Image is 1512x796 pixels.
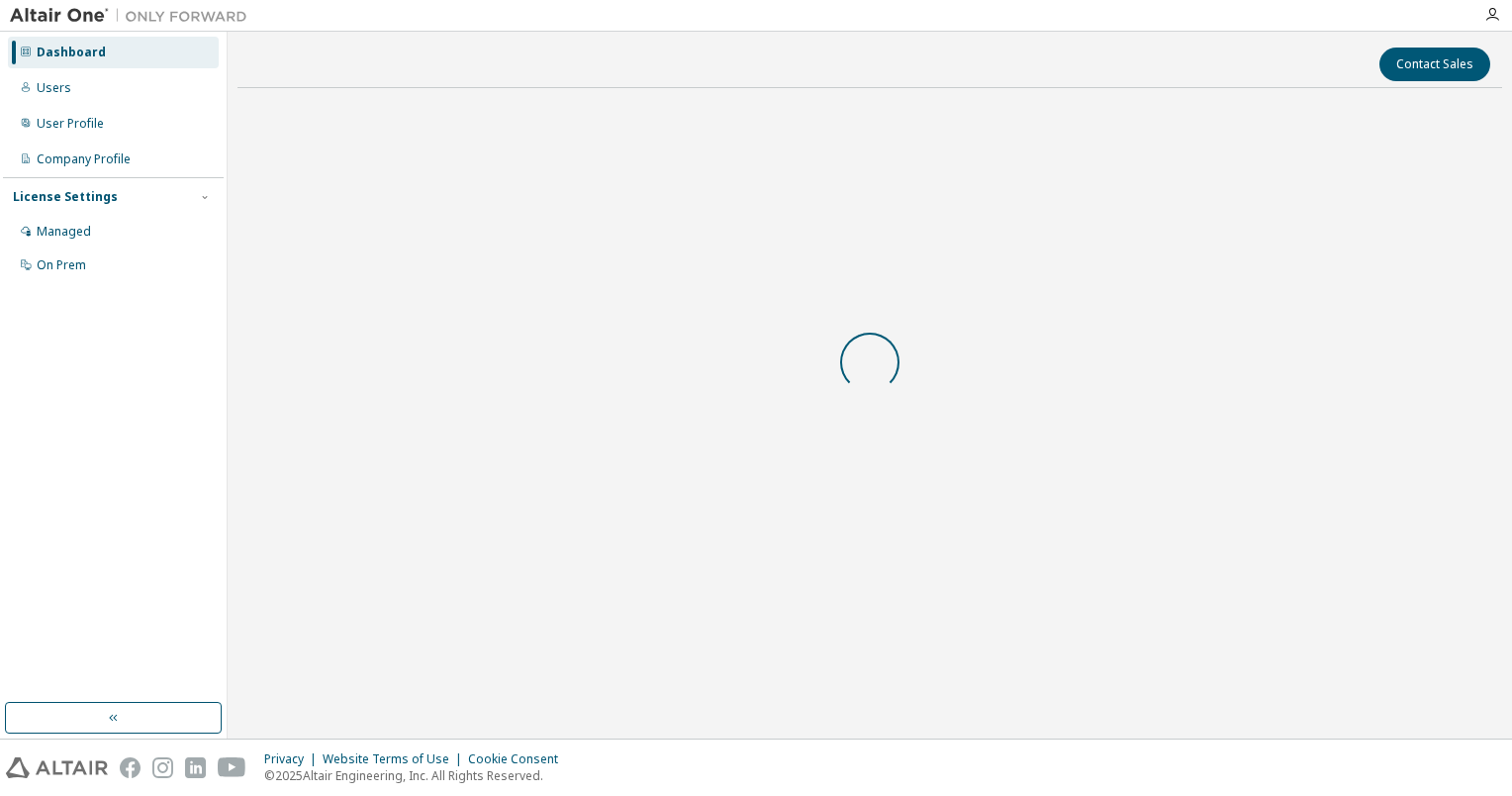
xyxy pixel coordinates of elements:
img: Altair One [10,6,257,26]
img: instagram.svg [152,757,173,778]
p: © 2025 Altair Engineering, Inc. All Rights Reserved. [264,767,570,784]
img: youtube.svg [218,757,246,778]
div: On Prem [37,257,86,273]
div: User Profile [37,116,104,132]
div: Website Terms of Use [323,751,468,767]
div: Managed [37,224,91,240]
img: linkedin.svg [185,757,206,778]
img: altair_logo.svg [6,757,108,778]
div: License Settings [13,189,118,205]
div: Cookie Consent [468,751,570,767]
img: facebook.svg [120,757,141,778]
div: Privacy [264,751,323,767]
button: Contact Sales [1379,48,1490,81]
div: Company Profile [37,151,131,167]
div: Users [37,80,71,96]
div: Dashboard [37,45,106,60]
